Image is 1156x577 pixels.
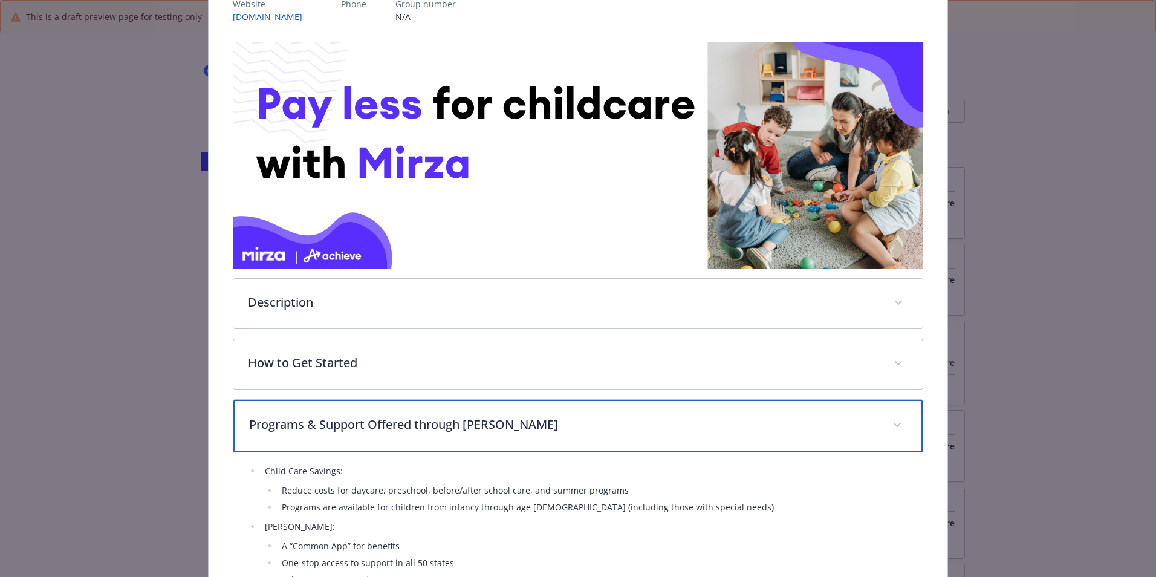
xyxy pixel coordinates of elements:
li: One-stop access to support in all 50 states [278,556,908,570]
p: N/A [395,10,456,23]
p: How to Get Started [248,354,879,372]
p: - [341,10,366,23]
div: Programs & Support Offered through [PERSON_NAME] [233,400,923,452]
li: Programs are available for children from infancy through age [DEMOGRAPHIC_DATA] (including those ... [278,500,908,515]
li: A “Common App” for benefits [278,539,908,553]
p: Description [248,293,879,311]
div: How to Get Started [233,339,923,389]
p: Programs & Support Offered through [PERSON_NAME] [249,416,878,434]
div: Description [233,279,923,328]
li: Child Care Savings: [261,464,908,515]
li: Reduce costs for daycare, preschool, before/after school care, and summer programs [278,483,908,498]
a: [DOMAIN_NAME] [233,11,312,22]
img: banner [233,42,923,269]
